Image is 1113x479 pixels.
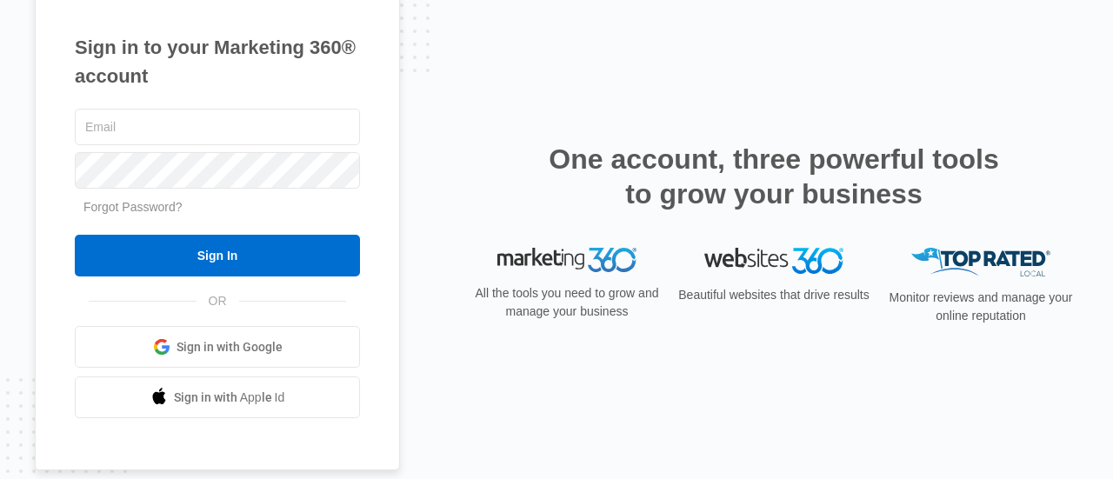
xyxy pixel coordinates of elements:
[883,289,1078,325] p: Monitor reviews and manage your online reputation
[177,338,283,356] span: Sign in with Google
[75,376,360,418] a: Sign in with Apple Id
[470,284,664,321] p: All the tools you need to grow and manage your business
[197,292,239,310] span: OR
[174,389,285,407] span: Sign in with Apple Id
[911,248,1050,276] img: Top Rated Local
[83,200,183,214] a: Forgot Password?
[75,326,360,368] a: Sign in with Google
[704,248,843,273] img: Websites 360
[75,109,360,145] input: Email
[75,235,360,276] input: Sign In
[75,33,360,90] h1: Sign in to your Marketing 360® account
[497,248,636,272] img: Marketing 360
[543,142,1004,211] h2: One account, three powerful tools to grow your business
[676,286,871,304] p: Beautiful websites that drive results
